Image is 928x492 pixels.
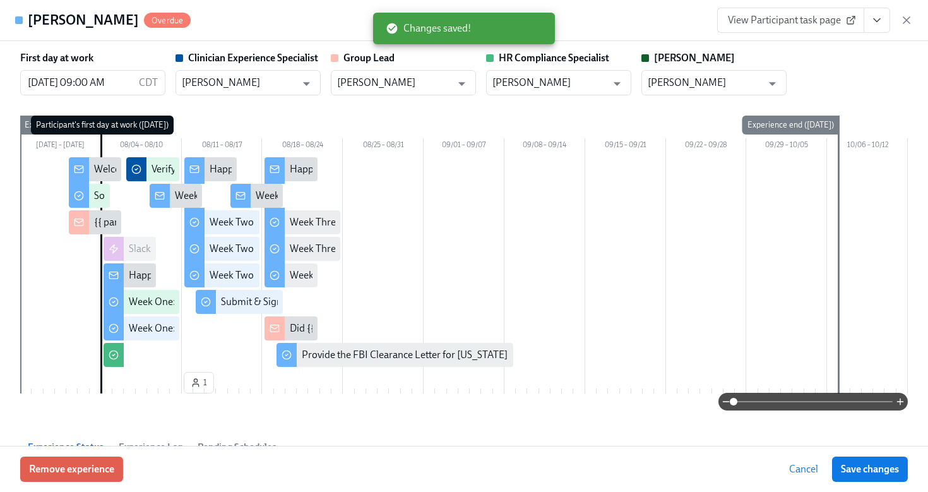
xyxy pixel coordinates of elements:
[101,138,182,155] div: 08/04 – 08/10
[129,268,200,282] div: Happy First Day!
[119,440,182,454] span: Experience Log
[827,138,908,155] div: 10/06 – 10/12
[717,8,864,33] a: View Participant task page
[728,14,854,27] span: View Participant task page
[607,74,627,93] button: Open
[210,242,435,256] div: Week Two: Core Processes (~1.25 hours to complete)
[343,138,424,155] div: 08/25 – 08/31
[210,215,455,229] div: Week Two: Get To Know Your Role (~4 hours to complete)
[129,295,421,309] div: Week One: Welcome To Charlie Health Tasks! (~3 hours to complete)
[29,463,114,476] span: Remove experience
[290,162,436,176] div: Happy Final Week of Onboarding!
[31,116,174,135] div: Participant's first day at work ([DATE])
[290,242,619,256] div: Week Three: Ethics, Conduct, & Legal Responsibilities (~5 hours to complete)
[424,138,504,155] div: 09/01 – 09/07
[290,268,553,282] div: Week Three: Final Onboarding Tasks (~1.5 hours to complete)
[290,321,528,335] div: Did {{ participant.fullName }} Schedule A Meet & Greet?
[499,52,609,64] strong: HR Compliance Specialist
[210,162,287,176] div: Happy Week Two!
[182,138,263,155] div: 08/11 – 08/17
[746,138,827,155] div: 09/29 – 10/05
[210,268,485,282] div: Week Two: Compliance Crisis Response (~1.5 hours to complete)
[290,215,631,229] div: Week Three: Cultural Competence & Special Populations (~3 hours to complete)
[841,463,899,476] span: Save changes
[144,16,191,25] span: Overdue
[666,138,747,155] div: 09/22 – 09/28
[789,463,818,476] span: Cancel
[585,138,666,155] div: 09/15 – 09/21
[94,215,305,229] div: {{ participant.fullName }} has started onboarding
[129,321,403,335] div: Week One: Essential Compliance Tasks (~6.5 hours to complete)
[175,189,306,203] div: Week One Onboarding Recap!
[191,376,207,389] span: 1
[221,295,669,309] div: Submit & Sign The [US_STATE] Disclosure Form (Time Sensitive!) and the [US_STATE] Background Check
[20,457,123,482] button: Remove experience
[20,138,101,155] div: [DATE] – [DATE]
[188,52,318,64] strong: Clinician Experience Specialist
[184,372,214,393] button: 1
[654,52,735,64] strong: [PERSON_NAME]
[20,51,93,65] label: First day at work
[343,52,395,64] strong: Group Lead
[129,242,181,256] div: Slack Invites
[742,116,839,135] div: Experience end ([DATE])
[504,138,585,155] div: 09/08 – 09/14
[832,457,908,482] button: Save changes
[386,21,471,35] span: Changes saved!
[452,74,472,93] button: Open
[256,189,386,203] div: Week Two Onboarding Recap!
[94,162,258,176] div: Welcome To The Charlie Health Team!
[302,348,508,362] div: Provide the FBI Clearance Letter for [US_STATE]
[94,189,164,203] div: Software Set-Up
[198,440,277,454] span: Pending Schedules
[864,8,890,33] button: View task page
[152,162,333,176] div: Verify Elation for {{ participant.fullName }}
[262,138,343,155] div: 08/18 – 08/24
[139,76,158,90] p: CDT
[28,11,139,30] h4: [PERSON_NAME]
[763,74,782,93] button: Open
[297,74,316,93] button: Open
[780,457,827,482] button: Cancel
[28,440,104,454] span: Experience Status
